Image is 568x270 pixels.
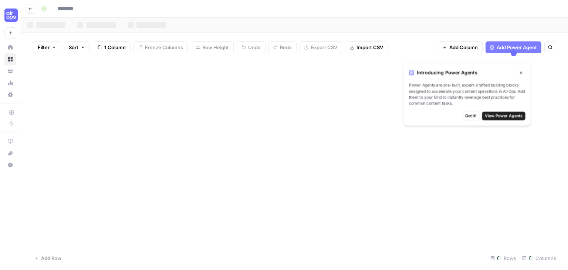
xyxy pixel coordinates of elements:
span: Freeze Columns [145,44,183,51]
a: Browse [4,53,16,65]
span: Add Power Agent [497,44,537,51]
span: Export CSV [311,44,337,51]
div: Columns [519,252,559,264]
button: Freeze Columns [133,41,188,53]
button: Sort [64,41,90,53]
button: Add Row [30,252,66,264]
button: View Power Agents [482,112,525,120]
button: Export CSV [300,41,342,53]
button: Redo [268,41,297,53]
button: Help + Support [4,159,16,171]
a: AirOps Academy [4,135,16,147]
span: Filter [38,44,50,51]
span: Add Column [449,44,478,51]
button: Import CSV [345,41,388,53]
span: Got it! [465,113,477,119]
div: Introducing Power Agents [409,68,525,77]
span: Row Height [202,44,229,51]
button: Workspace: Cohort 5 [4,6,16,24]
span: 1 Column [104,44,126,51]
button: 1 Column [93,41,131,53]
button: Add Column [438,41,483,53]
button: Add Power Agent [486,41,541,53]
span: View Power Agents [485,113,523,119]
button: What's new? [4,147,16,159]
button: Filter [33,41,61,53]
div: Rows [487,252,519,264]
span: Redo [280,44,292,51]
div: What's new? [5,148,16,159]
span: Power Agents are pre-built, expert-crafted building blocks designed to accelerate your content op... [409,82,525,107]
a: Settings [4,89,16,101]
span: Add Row [41,254,61,262]
img: Cohort 5 Logo [4,9,18,22]
a: Usage [4,77,16,89]
span: Undo [248,44,261,51]
a: Your Data [4,65,16,77]
button: Got it! [462,112,480,120]
span: Sort [69,44,78,51]
button: Undo [237,41,266,53]
button: Row Height [191,41,234,53]
a: Home [4,41,16,53]
span: Import CSV [356,44,383,51]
